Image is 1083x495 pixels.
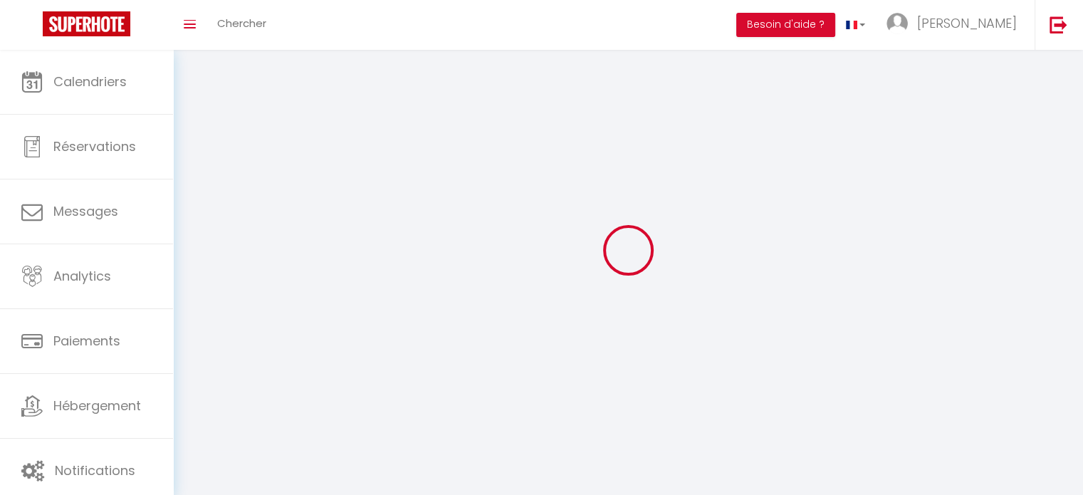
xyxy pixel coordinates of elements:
button: Besoin d'aide ? [736,13,835,37]
span: Messages [53,202,118,220]
span: [PERSON_NAME] [917,14,1017,32]
span: Hébergement [53,397,141,415]
span: Analytics [53,267,111,285]
img: logout [1050,16,1067,33]
span: Notifications [55,462,135,479]
img: Super Booking [43,11,130,36]
span: Paiements [53,332,120,350]
span: Calendriers [53,73,127,90]
img: ... [886,13,908,34]
span: Chercher [217,16,266,31]
button: Ouvrir le widget de chat LiveChat [11,6,54,48]
span: Réservations [53,137,136,155]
